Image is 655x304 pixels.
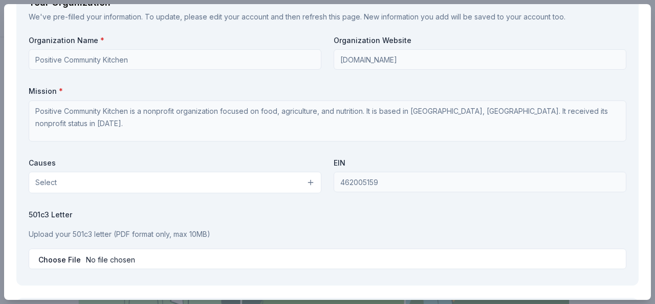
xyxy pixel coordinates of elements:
label: Mission [29,86,626,96]
div: We've pre-filled your information. To update, please and then refresh this page. New information ... [29,11,626,23]
label: Organization Website [334,35,626,46]
p: Upload your 501c3 letter (PDF format only, max 10MB) [29,228,626,240]
textarea: Positive Community Kitchen is a nonprofit organization focused on food, agriculture, and nutritio... [29,100,626,141]
label: Organization Name [29,35,321,46]
span: Select [35,176,57,189]
a: edit your account [209,12,269,21]
button: Select [29,172,321,193]
label: 501c3 Letter [29,210,626,220]
label: EIN [334,158,626,168]
label: Causes [29,158,321,168]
